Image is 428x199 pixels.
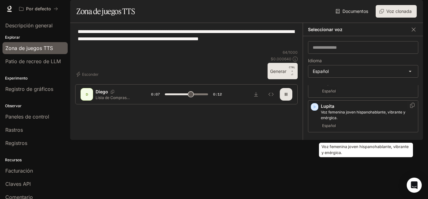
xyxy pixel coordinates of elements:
[265,88,277,101] button: Inspeccionar
[289,50,298,55] font: 1000
[409,103,415,108] button: Copiar ID de voz
[283,50,287,55] font: 64
[96,95,133,148] font: Lista de Compras Compartida Simple: Permite que dos personas (o un grupo muy pequeño) sincronicen...
[26,6,51,11] font: Por defecto
[86,92,88,96] font: D
[213,91,222,97] font: 0:12
[96,89,108,94] font: Diego
[76,7,135,16] font: Zona de juegos TTS
[322,89,336,93] font: Español
[386,8,412,14] font: Voz clonada
[287,50,289,55] font: /
[108,90,117,94] button: Copiar ID de voz
[376,5,417,18] button: Voz clonada
[291,73,293,76] font: ⏎
[250,88,262,101] button: Descargar audio
[273,57,291,61] font: 0.000640
[16,3,61,15] button: Todos los espacios de trabajo
[151,91,160,97] font: 0:07
[342,8,368,14] font: Documentos
[75,69,101,79] button: Esconder
[289,66,295,73] font: CTRL +
[322,123,336,128] font: Español
[313,69,329,74] font: Español
[271,57,273,61] font: $
[268,63,298,79] button: GenerarCTRL +⏎
[321,109,415,121] p: Voz femenina joven hispanohablante, vibrante y enérgica.
[334,5,371,18] a: Documentos
[321,144,409,155] font: Voz femenina joven hispanohablante, vibrante y enérgica.
[321,103,334,109] font: Lupita
[321,110,405,120] font: Voz femenina joven hispanohablante, vibrante y enérgica.
[308,65,418,77] div: Español
[308,58,322,63] font: Idioma
[407,178,422,193] div: Abrir Intercom Messenger
[270,69,286,74] font: Generar
[82,72,99,77] font: Esconder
